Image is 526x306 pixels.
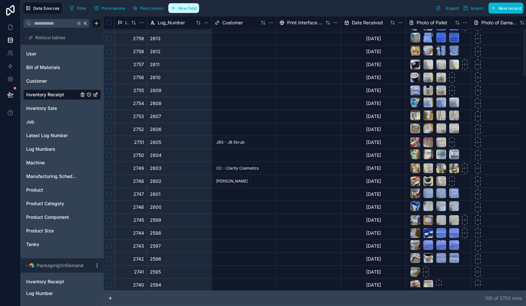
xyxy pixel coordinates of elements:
button: Select row [106,269,112,275]
span: 2753 [499,295,510,301]
div: Manufacturing Schedule [23,171,101,182]
div: [DATE] [341,201,406,214]
div: 2608 [147,97,212,110]
a: Job [26,119,79,125]
button: Data Sources [23,3,62,14]
button: Select row [106,75,112,80]
div: [DATE] [341,84,406,97]
button: Select row [106,140,112,145]
a: Bill of Materials [26,64,79,71]
button: Select row [106,114,112,119]
div: 2744 [115,227,147,240]
button: Filter [67,3,89,13]
div: 2598 [147,227,212,240]
a: New record [486,3,523,14]
div: 2609 [147,84,212,97]
div: CC - Clarity Cosmetics [216,165,259,171]
div: 2602 [147,175,212,188]
div: 2604 [147,149,212,162]
div: Bill of Materials [23,62,101,73]
div: 2610 [147,71,212,84]
span: Product Size [26,228,54,234]
div: 2758 [115,45,147,58]
div: 2742 [115,253,147,265]
span: id [125,19,129,26]
div: [DATE] [341,188,406,201]
div: 2748 [115,175,147,188]
span: Data Sources [33,6,60,11]
span: Machine [26,159,45,166]
div: Log Number [23,288,101,299]
div: [DATE] [341,227,406,240]
div: 2752 [115,123,147,136]
span: Log Numbers [26,146,55,152]
div: Machine [23,158,101,168]
button: Select row [106,243,112,249]
div: Log Numbers [23,144,101,154]
button: Noloco tables [23,33,97,42]
a: Inventory Receipt [26,91,79,98]
div: 2756 [115,71,147,84]
button: Select row [106,127,112,132]
div: Select all [104,16,115,29]
span: Log_Number [158,19,185,26]
span: Print Interface URL [287,19,323,26]
button: Permissions [92,3,127,13]
div: 2601 [147,188,212,201]
button: Select row [106,230,112,236]
div: 2594 [147,278,212,291]
span: Inventory Receipt [26,278,64,285]
div: 2754 [115,97,147,110]
span: Job [26,119,34,125]
div: Print Interface URL [276,16,341,29]
div: 2605 [147,136,212,149]
div: Photo of Pallet [406,16,471,29]
div: Job [23,117,101,127]
a: Latest Log Number [26,132,79,139]
div: 2600 [147,201,212,214]
div: 2747 [115,188,147,201]
div: Product Component [23,212,101,222]
div: [DATE] [341,240,406,253]
span: User [26,51,36,57]
div: 2607 [147,110,212,123]
span: Product [26,187,43,193]
div: 2759 [115,32,147,45]
a: Product Size [26,228,79,234]
div: 2597 [147,240,212,253]
a: Customer [26,78,79,84]
span: Import [471,6,484,11]
span: Date Received [352,19,383,26]
span: Export [446,6,459,11]
span: Customer [222,19,243,26]
div: Product [23,185,101,195]
div: 2749 [115,162,147,175]
div: 2603 [147,162,212,175]
button: Select all [106,20,112,25]
span: Latest Log Number [26,132,68,139]
span: of [494,295,498,301]
div: Inventory Receipt [23,277,101,287]
div: Latest Log Number [23,130,101,141]
span: Inventory Receipt [26,91,64,98]
div: id [115,16,147,29]
div: Customer [23,76,101,86]
span: row s [512,295,522,301]
div: [DATE] [341,175,406,188]
span: Inventory Sale [26,105,57,112]
span: Log Number [26,290,53,297]
button: Select row [106,36,112,41]
button: Find column [130,3,166,13]
div: [DATE] [341,253,406,265]
button: Select row [106,166,112,171]
div: 2751 [115,136,147,149]
a: Machine [26,159,79,166]
span: Photo of Pallet [417,19,447,26]
button: Select row [106,179,112,184]
div: [DATE] [341,265,406,278]
button: Select row [106,218,112,223]
div: User [23,49,101,59]
span: Product Category [26,200,64,207]
div: JBS - JB Skrub [216,139,244,145]
a: Permissions [92,3,130,13]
